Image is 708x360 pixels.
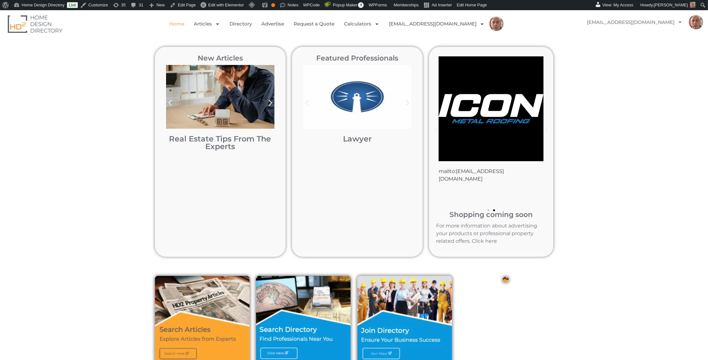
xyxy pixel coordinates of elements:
[689,15,703,29] img: Mark Czernkowski
[143,17,529,31] nav: Menu
[654,3,688,7] span: [PERSON_NAME]
[300,55,415,62] h2: Featured Professionals
[230,17,252,31] a: Directory
[263,96,278,110] div: Next slide
[163,96,177,110] div: Previous slide
[169,17,184,31] a: Home
[358,2,364,8] span: 4
[389,17,485,31] a: [EMAIL_ADDRESS][DOMAIN_NAME]
[208,3,244,7] span: Edit with Elementor
[261,17,284,31] a: Advertise
[300,96,314,110] div: Previous slide
[163,62,278,154] div: 4 / 12
[67,2,78,8] a: Live
[400,96,415,110] div: Next slide
[343,134,372,143] a: Lawyer
[163,55,278,62] h2: New Articles
[194,17,220,31] a: Articles
[169,134,271,151] a: Real Estate Tips From The Experts
[580,15,703,30] nav: Menu
[489,17,504,31] img: Mark Czernkowski
[580,15,689,30] a: [EMAIL_ADDRESS][DOMAIN_NAME]
[271,3,275,7] div: OK
[344,17,379,31] a: Calculators
[300,62,415,154] div: 4 / 12
[294,17,334,31] a: Request a Quote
